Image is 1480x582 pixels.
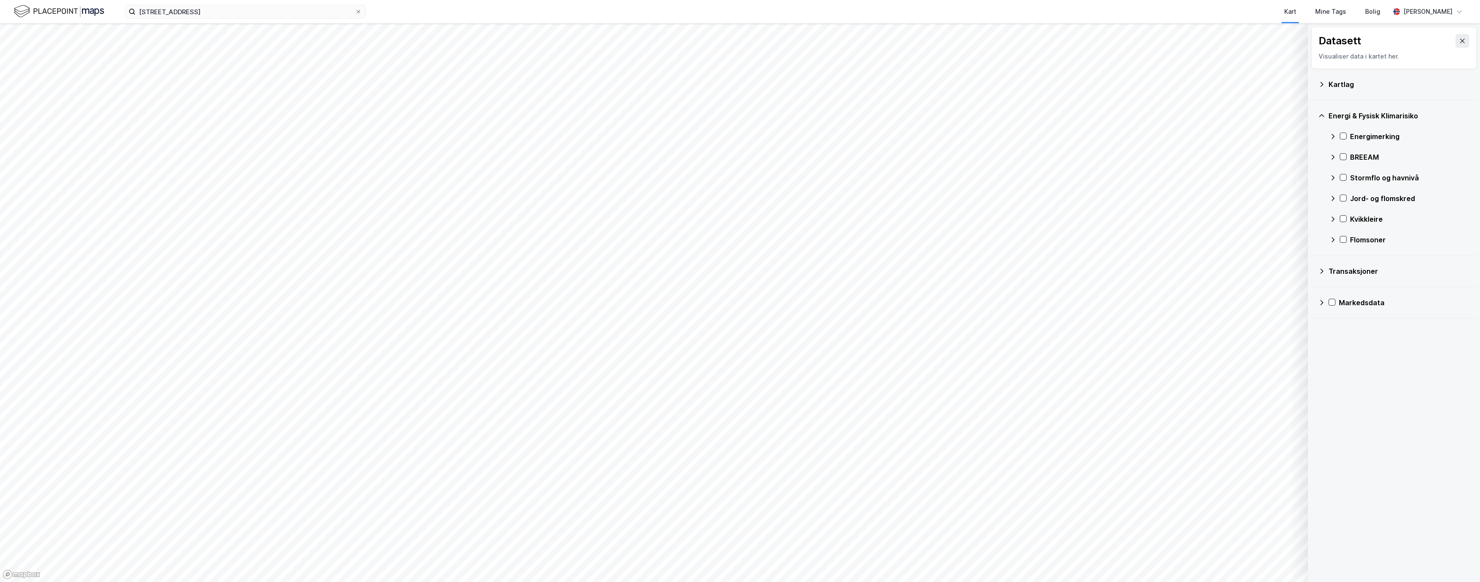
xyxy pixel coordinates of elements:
div: Stormflo og havnivå [1350,173,1470,183]
div: Energimerking [1350,131,1470,142]
div: Kartlag [1329,79,1470,90]
div: Mine Tags [1315,6,1346,17]
div: Kart [1284,6,1296,17]
div: [PERSON_NAME] [1403,6,1452,17]
div: Transaksjoner [1329,266,1470,276]
div: Jord- og flomskred [1350,193,1470,204]
iframe: Chat Widget [1437,541,1480,582]
div: Visualiser data i kartet her. [1319,51,1469,62]
div: Energi & Fysisk Klimarisiko [1329,111,1470,121]
a: Mapbox homepage [3,570,40,579]
img: logo.f888ab2527a4732fd821a326f86c7f29.svg [14,4,104,19]
div: Bolig [1365,6,1380,17]
div: Markedsdata [1339,297,1470,308]
div: BREEAM [1350,152,1470,162]
div: Kvikkleire [1350,214,1470,224]
div: Flomsoner [1350,235,1470,245]
input: Søk på adresse, matrikkel, gårdeiere, leietakere eller personer [136,5,355,18]
div: Datasett [1319,34,1361,48]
